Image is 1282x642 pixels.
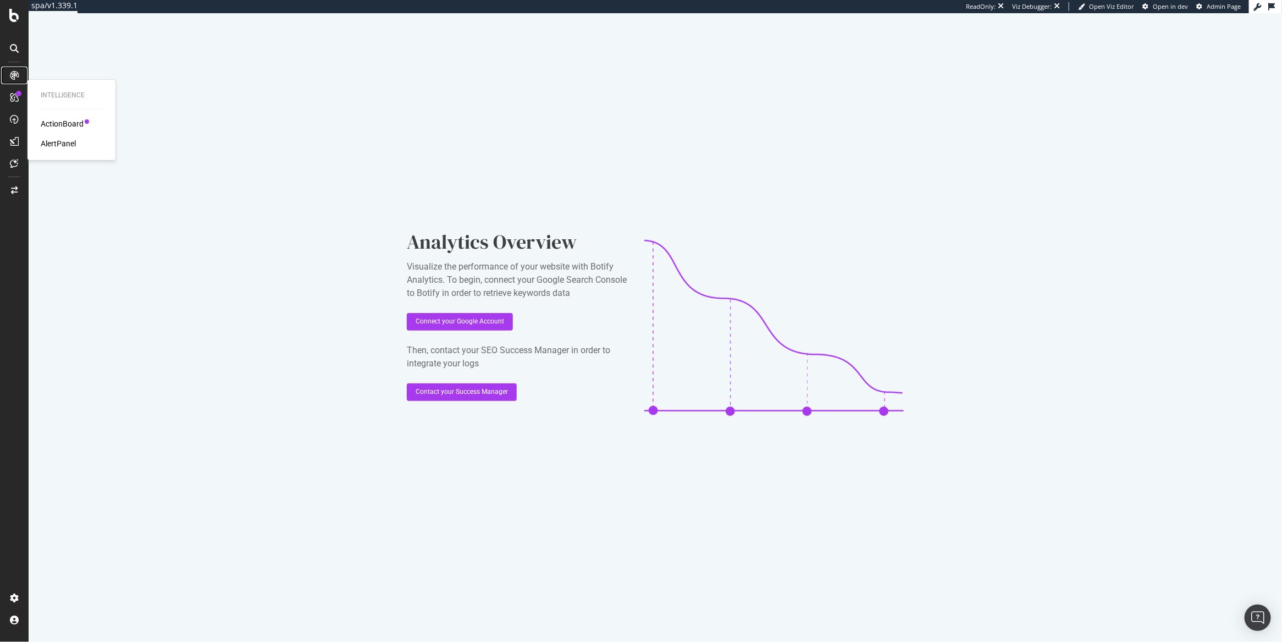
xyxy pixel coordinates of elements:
div: Intelligence [41,91,102,100]
a: AlertPanel [41,138,76,149]
span: Admin Page [1207,2,1241,10]
img: CaL_T18e.png [644,240,904,416]
span: Open in dev [1153,2,1188,10]
div: Connect your Google Account [416,317,504,326]
div: ReadOnly: [966,2,996,11]
a: Admin Page [1196,2,1241,11]
div: Open Intercom Messenger [1245,605,1271,631]
div: Viz Debugger: [1012,2,1052,11]
div: Contact your Success Manager [416,387,508,397]
button: Connect your Google Account [407,313,513,331]
div: Then, contact your SEO Success Manager in order to integrate your logs [407,344,627,370]
a: ActionBoard [41,118,84,129]
span: Open Viz Editor [1089,2,1134,10]
div: Visualize the performance of your website with Botify Analytics. To begin, connect your Google Se... [407,260,627,300]
div: Analytics Overview [407,228,627,256]
a: Open Viz Editor [1078,2,1134,11]
a: Open in dev [1142,2,1188,11]
button: Contact your Success Manager [407,383,517,401]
